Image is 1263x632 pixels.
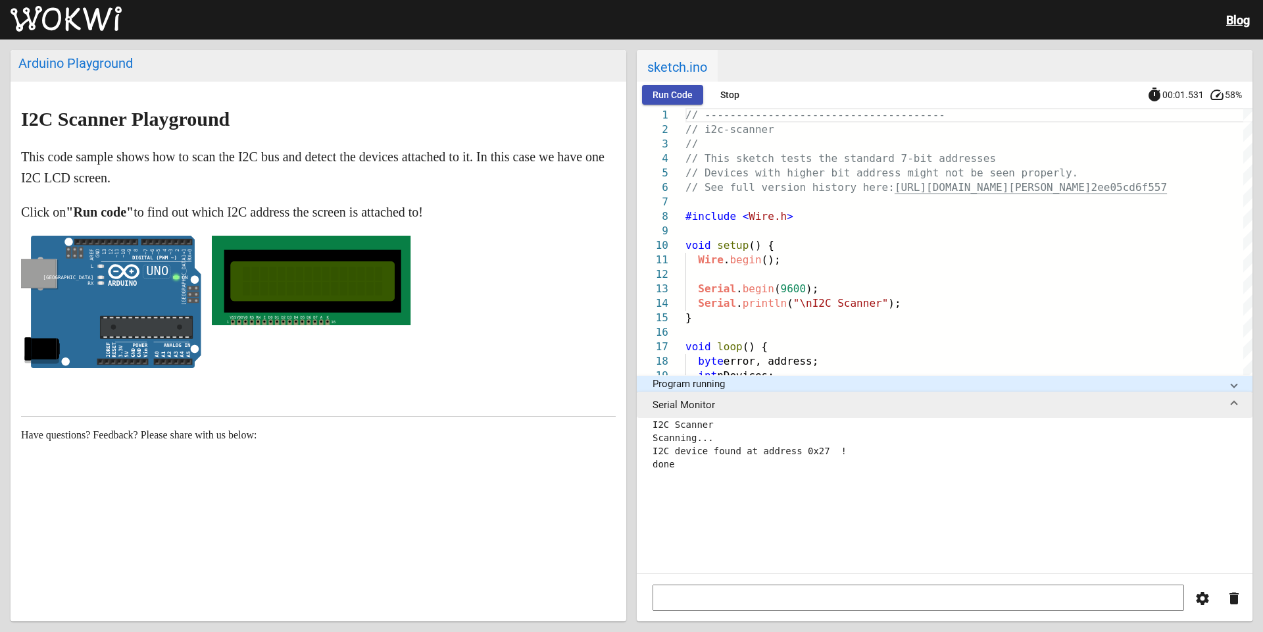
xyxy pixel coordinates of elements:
[1147,87,1162,103] mat-icon: timer
[637,151,668,166] div: 4
[637,325,668,340] div: 16
[698,253,724,266] span: Wire
[21,146,616,188] p: This code sample shows how to scan the I2C bus and detect the devices attached to it. In this cas...
[781,282,806,295] span: 9600
[66,205,134,219] strong: "Run code"
[637,354,668,369] div: 18
[637,253,668,267] div: 11
[685,167,1003,179] span: // Devices with higher bit address might not be se
[21,429,257,440] span: Have questions? Feedback? Please share with us below:
[1225,90,1252,99] span: 58%
[717,369,774,382] span: nDevices;
[724,253,730,266] span: .
[717,239,749,251] span: setup
[895,181,1091,194] span: [URL][DOMAIN_NAME][PERSON_NAME]
[730,253,761,266] span: begin
[743,297,787,309] span: println
[637,195,668,209] div: 7
[1003,167,1079,179] span: en properly.
[888,297,901,309] span: );
[637,166,668,180] div: 5
[698,297,736,309] span: Serial
[1209,87,1225,103] mat-icon: speed
[743,210,749,223] span: <
[685,239,711,251] span: void
[637,224,668,238] div: 9
[21,109,616,130] h1: I2C Scanner Playground
[653,378,1221,390] mat-panel-title: Program running
[698,355,724,367] span: byte
[736,282,743,295] span: .
[749,239,774,251] span: () {
[1226,13,1250,27] a: Blog
[717,340,743,353] span: loop
[774,282,781,295] span: (
[685,109,945,121] span: // --------------------------------------
[637,282,668,296] div: 13
[637,238,668,253] div: 10
[762,253,781,266] span: ();
[637,369,668,383] div: 19
[685,181,895,194] span: // See full version history here:
[637,311,668,325] div: 15
[720,90,739,100] span: Stop
[685,152,996,165] span: // This sketch tests the standard 7-bit addresses
[11,6,122,32] img: Wokwi
[698,369,717,382] span: int
[685,123,774,136] span: // i2c-scanner
[698,282,736,295] span: Serial
[743,340,768,353] span: () {
[653,90,693,100] span: Run Code
[1195,591,1210,606] mat-icon: settings
[685,210,736,223] span: #include
[637,267,668,282] div: 12
[637,180,668,195] div: 6
[1162,90,1204,100] span: 00:01.531
[637,209,668,224] div: 8
[642,85,703,105] button: Run Code
[637,122,668,137] div: 2
[637,137,668,151] div: 3
[637,296,668,311] div: 14
[653,399,1221,411] mat-panel-title: Serial Monitor
[1091,181,1168,194] span: 2ee05cd6f557
[708,85,751,105] button: Stop
[806,282,818,295] span: );
[749,210,787,223] span: Wire.h
[18,55,618,71] div: Arduino Playground
[793,297,889,309] span: "\nI2C Scanner"
[21,201,616,223] p: Click on to find out which I2C address the screen is attached to!
[637,418,1252,621] div: Serial Monitor
[685,138,698,150] span: //
[653,418,1237,563] pre: I2C Scanner Scanning... I2C device found at address 0x27 ! done
[685,340,711,353] span: void
[787,297,793,309] span: (
[637,376,1252,392] mat-expansion-panel-header: Program running
[637,108,668,122] div: 1
[637,340,668,354] div: 17
[637,50,718,82] span: sketch.ino
[724,355,819,367] span: error, address;
[736,297,743,309] span: .
[743,282,774,295] span: begin
[787,210,793,223] span: >
[685,311,692,324] span: }
[637,392,1252,418] mat-expansion-panel-header: Serial Monitor
[1226,591,1242,606] mat-icon: delete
